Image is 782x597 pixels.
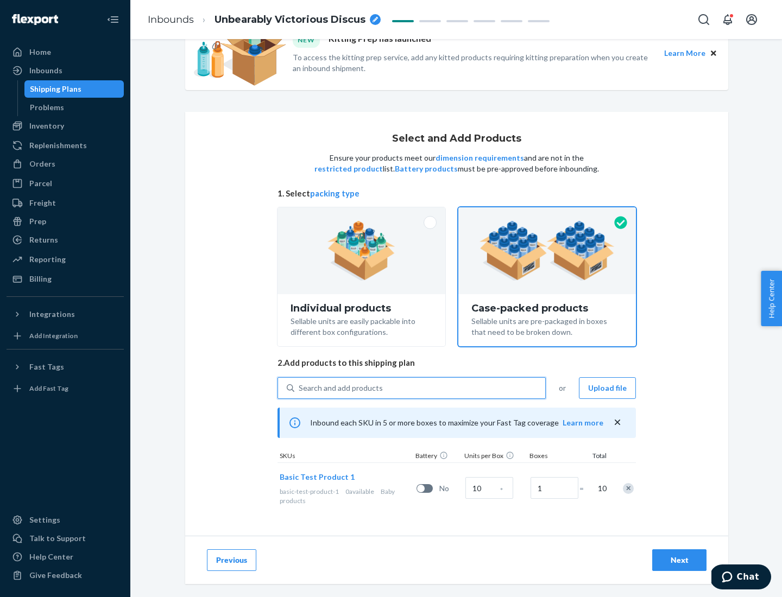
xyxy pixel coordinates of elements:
[711,564,771,592] iframe: Opens a widget where you can chat to one of our agents
[652,549,707,571] button: Next
[7,117,124,135] a: Inventory
[29,216,46,227] div: Prep
[29,551,73,562] div: Help Center
[531,477,578,499] input: Number of boxes
[579,483,590,494] span: =
[29,515,60,525] div: Settings
[280,487,339,496] span: basic-test-product-1
[436,153,524,163] button: dimension requirements
[761,271,782,326] button: Help Center
[291,303,432,314] div: Individual products
[30,84,81,94] div: Shipping Plans
[596,483,607,494] span: 10
[7,548,124,566] a: Help Center
[7,327,124,345] a: Add Integration
[717,9,739,30] button: Open notifications
[559,383,566,393] span: or
[7,155,124,173] a: Orders
[462,451,527,462] div: Units per Box
[7,306,124,323] button: Integrations
[29,309,75,320] div: Integrations
[327,221,395,281] img: individual-pack.facf35554cb0f1810c75b2bd6df2d64e.png
[693,9,715,30] button: Open Search Box
[7,43,124,61] a: Home
[7,175,124,192] a: Parcel
[29,140,87,151] div: Replenishments
[29,65,62,76] div: Inbounds
[278,188,636,199] span: 1. Select
[310,188,360,199] button: packing type
[139,4,389,36] ol: breadcrumbs
[215,13,365,27] span: Unbearably Victorious Discus
[29,198,56,208] div: Freight
[280,472,355,481] span: Basic Test Product 1
[29,178,52,189] div: Parcel
[29,570,82,581] div: Give Feedback
[471,303,623,314] div: Case-packed products
[7,194,124,212] a: Freight
[439,483,461,494] span: No
[582,451,609,462] div: Total
[148,14,194,26] a: Inbounds
[563,417,603,428] button: Learn more
[314,163,383,174] button: restricted product
[579,377,636,399] button: Upload file
[661,555,697,566] div: Next
[299,383,383,393] div: Search and add products
[29,158,55,169] div: Orders
[413,451,462,462] div: Battery
[293,52,654,74] p: To access the kitting prep service, add any kitted products requiring kitting preparation when yo...
[102,9,124,30] button: Close Navigation
[623,483,634,494] div: Remove Item
[7,270,124,288] a: Billing
[278,451,413,462] div: SKUs
[207,549,256,571] button: Previous
[345,487,374,496] span: 0 available
[471,314,623,338] div: Sellable units are pre-packaged in boxes that need to be broken down.
[278,357,636,369] span: 2. Add products to this shipping plan
[30,102,64,113] div: Problems
[29,361,64,372] div: Fast Tags
[392,134,521,144] h1: Select and Add Products
[7,511,124,529] a: Settings
[291,314,432,338] div: Sellable units are easily packable into different box configurations.
[278,408,636,438] div: Inbound each SKU in 5 or more boxes to maximize your Fast Tag coverage
[7,231,124,249] a: Returns
[7,567,124,584] button: Give Feedback
[7,358,124,376] button: Fast Tags
[465,477,513,499] input: Case Quantity
[29,47,51,58] div: Home
[7,530,124,547] button: Talk to Support
[7,62,124,79] a: Inbounds
[29,533,86,544] div: Talk to Support
[329,33,431,47] p: Kitting Prep has launched
[24,99,124,116] a: Problems
[395,163,458,174] button: Battery products
[7,213,124,230] a: Prep
[12,14,58,25] img: Flexport logo
[480,221,615,281] img: case-pack.59cecea509d18c883b923b81aeac6d0b.png
[527,451,582,462] div: Boxes
[29,234,58,245] div: Returns
[612,417,623,428] button: close
[664,47,705,59] button: Learn More
[29,274,52,284] div: Billing
[29,120,64,131] div: Inventory
[280,487,412,505] div: Baby products
[29,254,66,265] div: Reporting
[7,380,124,397] a: Add Fast Tag
[7,137,124,154] a: Replenishments
[313,153,600,174] p: Ensure your products meet our and are not in the list. must be pre-approved before inbounding.
[280,472,355,482] button: Basic Test Product 1
[741,9,762,30] button: Open account menu
[29,384,68,393] div: Add Fast Tag
[29,331,78,340] div: Add Integration
[24,80,124,98] a: Shipping Plans
[293,33,320,47] div: NEW
[708,47,720,59] button: Close
[7,251,124,268] a: Reporting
